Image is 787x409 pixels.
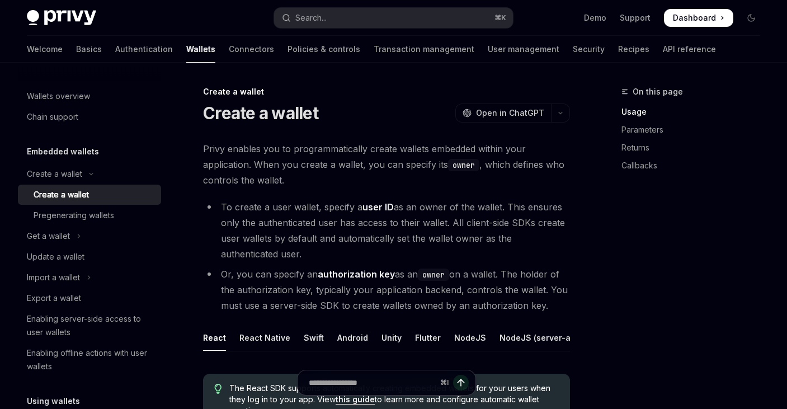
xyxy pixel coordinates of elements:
div: Unity [381,325,402,351]
button: Toggle Create a wallet section [18,164,161,184]
div: Create a wallet [203,86,570,97]
a: Export a wallet [18,288,161,308]
div: Import a wallet [27,271,80,284]
span: ⌘ K [494,13,506,22]
div: Enabling server-side access to user wallets [27,312,154,339]
a: API reference [663,36,716,63]
div: React [203,325,226,351]
a: Authentication [115,36,173,63]
a: Support [620,12,651,23]
div: Update a wallet [27,250,84,264]
button: Toggle dark mode [742,9,760,27]
a: User management [488,36,559,63]
strong: user ID [362,201,394,213]
a: Parameters [621,121,769,139]
a: Demo [584,12,606,23]
button: Send message [453,375,469,391]
a: Update a wallet [18,247,161,267]
button: Toggle Import a wallet section [18,267,161,288]
button: Open search [274,8,512,28]
span: Open in ChatGPT [476,107,544,119]
div: Get a wallet [27,229,70,243]
h5: Using wallets [27,394,80,408]
div: Swift [304,325,324,351]
a: Chain support [18,107,161,127]
a: Pregenerating wallets [18,205,161,225]
a: Callbacks [621,157,769,175]
div: Wallets overview [27,90,90,103]
a: Transaction management [374,36,474,63]
a: Recipes [618,36,649,63]
input: Ask a question... [309,370,436,395]
div: Enabling offline actions with user wallets [27,346,154,373]
a: Security [573,36,605,63]
div: Pregenerating wallets [34,209,114,222]
a: Connectors [229,36,274,63]
div: Android [337,325,368,351]
img: dark logo [27,10,96,26]
code: owner [418,269,449,281]
li: Or, you can specify an as an on a wallet. The holder of the authorization key, typically your app... [203,266,570,313]
div: Create a wallet [34,188,89,201]
span: Privy enables you to programmatically create wallets embedded within your application. When you c... [203,141,570,188]
a: Usage [621,103,769,121]
div: NodeJS [454,325,486,351]
a: Policies & controls [288,36,360,63]
a: Wallets overview [18,86,161,106]
a: Returns [621,139,769,157]
strong: authorization key [318,269,395,280]
a: Wallets [186,36,215,63]
button: Toggle Get a wallet section [18,226,161,246]
span: Dashboard [673,12,716,23]
button: Open in ChatGPT [455,104,551,123]
div: Create a wallet [27,167,82,181]
div: Chain support [27,110,78,124]
a: Welcome [27,36,63,63]
li: To create a user wallet, specify a as an owner of the wallet. This ensures only the authenticated... [203,199,570,262]
div: Search... [295,11,327,25]
a: Basics [76,36,102,63]
h1: Create a wallet [203,103,318,123]
span: On this page [633,85,683,98]
div: React Native [239,325,290,351]
h5: Embedded wallets [27,145,99,158]
a: Enabling offline actions with user wallets [18,343,161,377]
a: Enabling server-side access to user wallets [18,309,161,342]
a: Create a wallet [18,185,161,205]
a: Dashboard [664,9,733,27]
div: Export a wallet [27,292,81,305]
div: Flutter [415,325,441,351]
code: owner [448,159,479,171]
div: NodeJS (server-auth) [499,325,586,351]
